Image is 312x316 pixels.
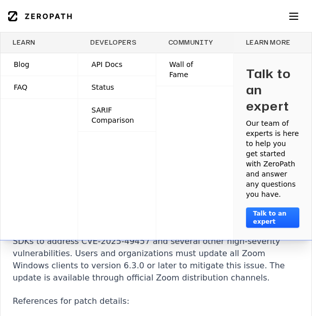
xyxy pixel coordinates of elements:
[91,59,122,69] span: API Docs
[78,53,155,76] a: API Docs
[13,223,299,284] p: Zoom has released version 6.3.0 of its Workplace Apps and Meeting SDKs to address CVE-2025-49457 ...
[90,39,143,47] h3: Developers
[246,65,299,114] h3: Talk to an expert
[78,76,155,98] a: Status
[246,118,299,199] p: Our team of experts is here to help you get started with ZeroPath and answer any questions you have.
[168,39,221,47] h3: Community
[14,82,27,92] span: FAQ
[169,59,213,80] span: Wall of Fame
[1,76,78,98] a: FAQ
[78,99,155,131] a: SARIF Comparison
[91,105,135,125] span: SARIF Comparison
[91,82,114,92] span: Status
[156,53,233,86] a: Wall of Fame
[13,39,65,47] h3: Learn
[1,53,78,76] a: Blog
[14,59,29,69] span: Blog
[246,207,299,228] a: Talk to an expert
[13,295,299,307] p: References for patch details:
[246,39,299,47] h3: Learn more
